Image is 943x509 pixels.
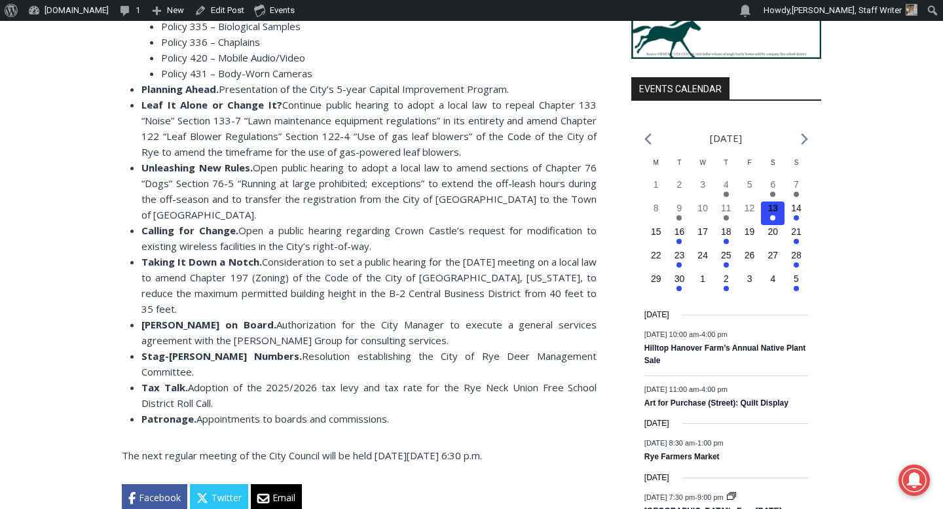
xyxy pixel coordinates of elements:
time: 24 [697,250,708,260]
span: Authorization for the City Manager to execute a general services agreement with the [PERSON_NAME]... [141,318,597,347]
div: 1 [137,111,143,124]
span: W [699,159,705,166]
time: 12 [745,203,755,213]
button: 18 Has events [714,225,738,249]
b: Unleashing New Rules. [141,161,253,174]
h2: Events Calendar [631,77,730,99]
b: Planning Ahead. [141,82,219,96]
button: 25 Has events [714,249,738,272]
span: Open public hearing to adopt a local law to amend sections of Chapter 76 “Dogs” Section 76-5 “Run... [141,161,597,221]
span: S [794,159,799,166]
time: [DATE] [644,309,669,321]
span: The next regular meeting of the City Council will be held [DATE][DATE] 6:30 p.m. [122,449,482,462]
span: Policy 335 – Biological Samples [161,20,301,33]
time: 21 [791,226,802,237]
em: Has events [676,286,682,291]
div: / [146,111,149,124]
time: 16 [675,226,685,237]
em: Has events [676,239,682,244]
a: Open Tues. - Sun. [PHONE_NUMBER] [1,132,132,163]
time: 5 [794,273,799,284]
span: T [677,159,681,166]
h4: [PERSON_NAME] Read Sanctuary Fall Fest: [DATE] [10,132,168,162]
a: Next month [801,133,808,145]
span: M [654,159,659,166]
time: 20 [768,226,779,237]
time: 7 [794,179,799,190]
time: 13 [768,203,779,213]
b: Leaf It Alone or Change It? [141,98,282,111]
img: s_800_29ca6ca9-f6cc-433c-a631-14f6620ca39b.jpeg [1,1,130,130]
button: 14 Has events [785,202,808,225]
em: Has events [794,192,799,197]
time: 4 [770,273,775,284]
button: 11 Has events [714,202,738,225]
span: [DATE] 8:30 am [644,439,695,447]
span: Presentation of the City’s 5-year Capital Improvement Program. [219,82,509,96]
time: 3 [747,273,752,284]
div: "...watching a master [PERSON_NAME] chef prepare an omakase meal is fascinating dinner theater an... [134,82,186,156]
button: 1 [644,178,668,202]
time: 17 [697,226,708,237]
span: Consideration to set a public hearing for the [DATE] meeting on a local law to amend Chapter 197 ... [141,255,597,315]
time: 5 [747,179,752,190]
button: 3 [738,272,762,296]
em: Has events [794,239,799,244]
time: [DATE] [644,417,669,430]
b: Tax Talk. [141,381,188,394]
b: Taking It Down a Notch. [141,255,262,268]
a: Rye Farmers Market [644,452,720,463]
em: Has events [770,215,775,220]
em: Has events [770,192,775,197]
span: T [724,159,728,166]
em: Has events [724,215,729,220]
button: 19 [738,225,762,249]
span: Open Tues. - Sun. [PHONE_NUMBER] [4,135,128,184]
span: Appointments to boards and commissions. [196,412,389,425]
em: Has events [676,262,682,268]
time: 2 [724,273,729,284]
button: 2 [668,178,692,202]
em: Has events [676,215,682,220]
span: 4:00 pm [701,385,728,393]
time: 15 [651,226,661,237]
div: Friday [738,158,762,178]
a: Previous month [644,133,652,145]
time: 27 [768,250,779,260]
img: (PHOTO: MyRye.com Summer 2023 intern Beatrice Larzul.) [906,4,917,16]
span: Resolution establishing the City of Rye Deer Management Committee. [141,349,597,378]
button: 20 [761,225,785,249]
time: 30 [675,273,685,284]
button: 3 [691,178,714,202]
time: 11 [721,203,731,213]
em: Has events [724,192,729,197]
div: "I learned about the history of a place I’d honestly never considered even as a resident of [GEOG... [331,1,619,127]
time: 14 [791,203,802,213]
span: 4:00 pm [701,330,728,338]
span: Open a public hearing regarding Crown Castle’s request for modification to existing wireless faci... [141,224,597,253]
button: 22 [644,249,668,272]
b: Patronage. [141,412,196,425]
div: Tuesday [668,158,692,178]
em: Has events [794,262,799,268]
time: 22 [651,250,661,260]
em: Has events [724,239,729,244]
span: S [771,159,775,166]
button: 30 Has events [668,272,692,296]
span: 9:00 pm [697,493,724,500]
button: 1 [691,272,714,296]
button: 23 Has events [668,249,692,272]
button: 26 [738,249,762,272]
time: 19 [745,226,755,237]
time: - [644,330,728,338]
span: Policy 420 – Mobile Audio/Video [161,51,305,64]
div: Monday [644,158,668,178]
button: 4 [761,272,785,296]
span: 1:00 pm [697,439,724,447]
button: 27 [761,249,785,272]
button: 12 [738,202,762,225]
em: Has events [724,262,729,268]
b: [PERSON_NAME] on Board. [141,318,276,331]
button: 10 [691,202,714,225]
button: 13 Has events [761,202,785,225]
